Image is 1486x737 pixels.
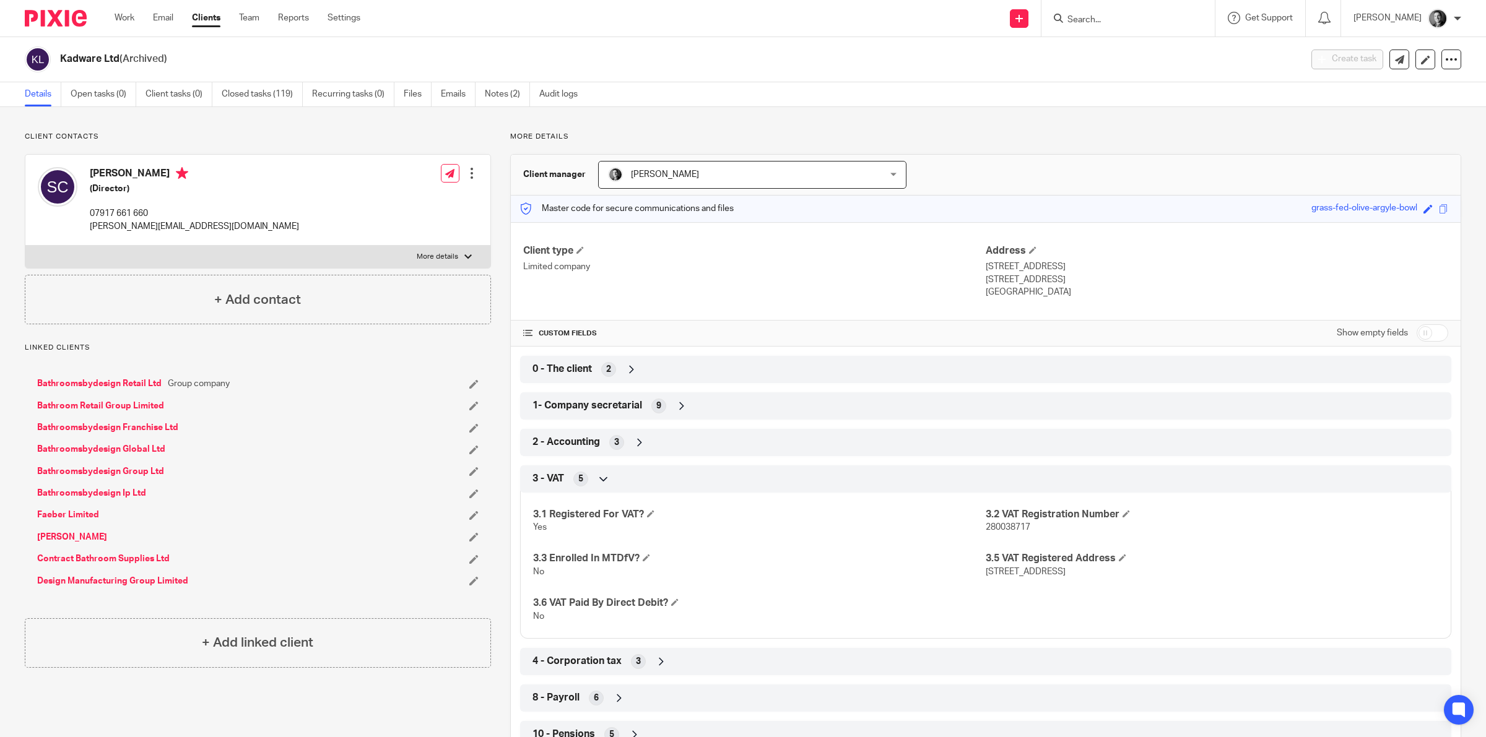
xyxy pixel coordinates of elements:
[37,421,178,434] a: Bathroomsbydesign Franchise Ltd
[608,167,623,182] img: DSC_9061-3.jpg
[631,170,699,179] span: [PERSON_NAME]
[25,132,491,142] p: Client contacts
[533,612,544,621] span: No
[606,363,611,376] span: 2
[37,465,164,478] a: Bathroomsbydesign Group Ltd
[37,509,99,521] a: Faeber Limited
[510,132,1461,142] p: More details
[312,82,394,106] a: Recurring tasks (0)
[37,443,165,455] a: Bathroomsbydesign Global Ltd
[485,82,530,106] a: Notes (2)
[532,655,622,668] span: 4 - Corporation tax
[176,167,188,179] i: Primary
[25,46,51,72] img: svg%3E
[532,691,580,704] span: 8 - Payroll
[168,377,230,390] span: Group company
[1428,9,1448,28] img: DSC_9061-3.jpg
[37,553,170,565] a: Contract Bathroom Supplies Ltd
[115,12,134,24] a: Work
[37,400,164,412] a: Bathroom Retail Group Limited
[986,274,1448,286] p: [STREET_ADDRESS]
[37,487,146,499] a: Bathroomsbydesign Ip Ltd
[37,575,188,587] a: Design Manufacturing Group Limited
[523,168,586,181] h3: Client manager
[90,167,299,183] h4: [PERSON_NAME]
[328,12,360,24] a: Settings
[202,633,313,652] h4: + Add linked client
[37,531,107,543] a: [PERSON_NAME]
[539,82,587,106] a: Audit logs
[594,692,599,704] span: 6
[441,82,476,106] a: Emails
[636,655,641,668] span: 3
[60,53,1046,66] h2: Kadware Ltd
[119,54,167,64] span: (Archived)
[532,472,564,485] span: 3 - VAT
[1311,202,1417,216] div: grass-fed-olive-argyle-bowl
[532,363,592,376] span: 0 - The client
[614,436,619,449] span: 3
[533,597,986,610] h4: 3.6 VAT Paid By Direct Debit?
[523,244,986,257] h4: Client type
[986,552,1438,565] h4: 3.5 VAT Registered Address
[1066,15,1178,26] input: Search
[404,82,432,106] a: Files
[239,12,259,24] a: Team
[523,329,986,338] h4: CUSTOM FIELDS
[986,523,1030,532] span: 280038717
[986,286,1448,298] p: [GEOGRAPHIC_DATA]
[90,207,299,220] p: 07917 661 660
[532,399,642,412] span: 1- Company secretarial
[25,82,61,106] a: Details
[146,82,212,106] a: Client tasks (0)
[986,567,1066,576] span: [STREET_ADDRESS]
[986,508,1438,521] h4: 3.2 VAT Registration Number
[533,552,986,565] h4: 3.3 Enrolled In MTDfV?
[533,523,547,532] span: Yes
[533,567,544,576] span: No
[25,10,87,27] img: Pixie
[520,202,734,215] p: Master code for secure communications and files
[533,508,986,521] h4: 3.1 Registered For VAT?
[37,377,162,390] a: Bathroomsbydesign Retail Ltd
[1245,14,1293,22] span: Get Support
[532,436,600,449] span: 2 - Accounting
[1311,50,1383,69] button: Create task
[1337,327,1408,339] label: Show empty fields
[986,261,1448,273] p: [STREET_ADDRESS]
[523,261,986,273] p: Limited company
[1353,12,1422,24] p: [PERSON_NAME]
[38,167,77,207] img: svg%3E
[656,400,661,412] span: 9
[25,343,491,353] p: Linked clients
[578,473,583,485] span: 5
[90,220,299,233] p: [PERSON_NAME][EMAIL_ADDRESS][DOMAIN_NAME]
[214,290,301,309] h4: + Add contact
[986,244,1448,257] h4: Address
[417,252,458,262] p: More details
[192,12,220,24] a: Clients
[153,12,173,24] a: Email
[90,183,299,195] h5: (Director)
[71,82,136,106] a: Open tasks (0)
[222,82,303,106] a: Closed tasks (119)
[278,12,309,24] a: Reports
